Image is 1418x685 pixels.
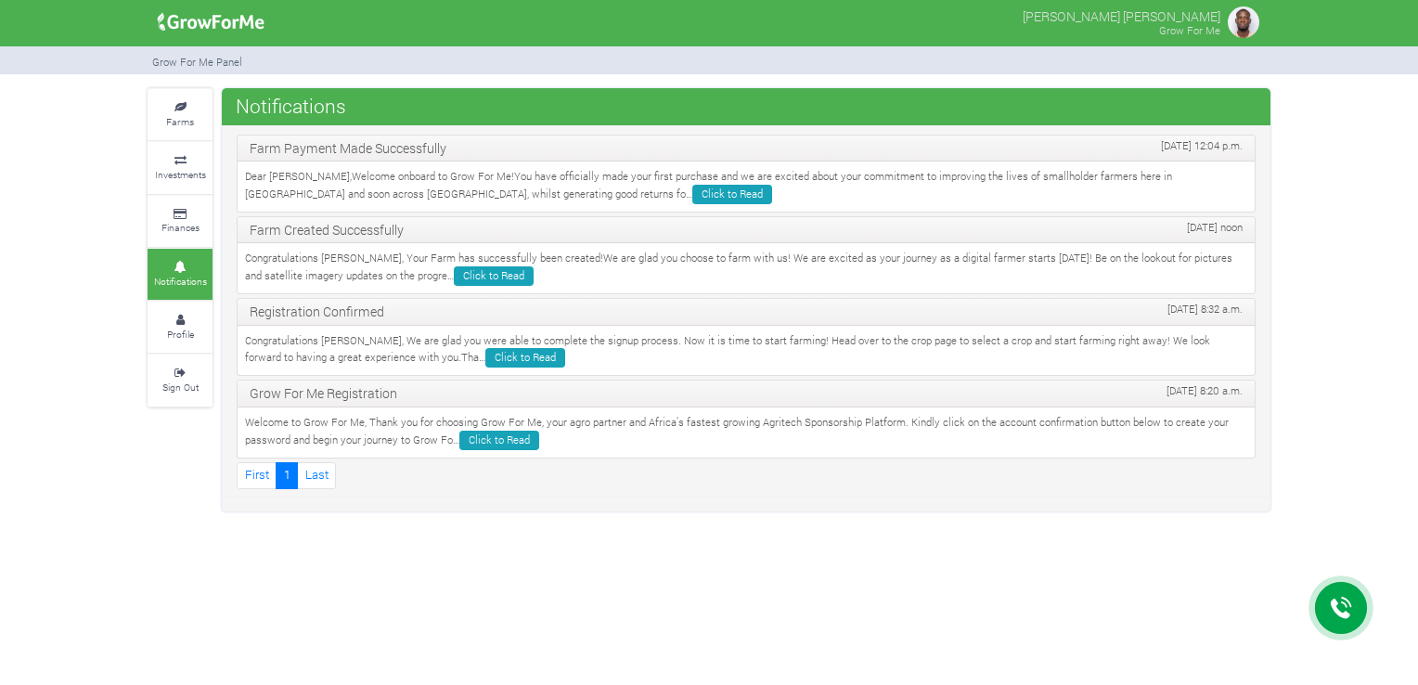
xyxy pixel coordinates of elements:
[148,142,213,193] a: Investments
[148,89,213,140] a: Farms
[148,196,213,247] a: Finances
[167,328,194,341] small: Profile
[1159,23,1220,37] small: Grow For Me
[276,462,298,489] a: 1
[459,431,539,450] a: Click to Read
[237,462,277,489] a: First
[297,462,336,489] a: Last
[485,348,565,368] a: Click to Read
[148,249,213,300] a: Notifications
[148,355,213,406] a: Sign Out
[245,251,1247,286] p: Congratulations [PERSON_NAME], Your Farm has successfully been created!We are glad you choose to ...
[245,415,1247,450] p: Welcome to Grow For Me, Thank you for choosing Grow For Me, your agro partner and Africa’s fastes...
[1225,4,1262,41] img: growforme image
[692,185,772,204] a: Click to Read
[162,381,199,394] small: Sign Out
[1167,383,1243,399] span: [DATE] 8:20 a.m.
[154,275,207,288] small: Notifications
[1187,220,1243,236] span: [DATE] noon
[250,302,1243,321] p: Registration Confirmed
[148,302,213,353] a: Profile
[250,383,1243,403] p: Grow For Me Registration
[250,220,1243,239] p: Farm Created Successfully
[231,87,351,124] span: Notifications
[1023,4,1220,26] p: [PERSON_NAME] [PERSON_NAME]
[250,138,1243,158] p: Farm Payment Made Successfully
[155,168,206,181] small: Investments
[245,333,1247,368] p: Congratulations [PERSON_NAME], We are glad you were able to complete the signup process. Now it i...
[161,221,200,234] small: Finances
[1161,138,1243,154] span: [DATE] 12:04 p.m.
[152,55,242,69] small: Grow For Me Panel
[166,115,194,128] small: Farms
[1167,302,1243,317] span: [DATE] 8:32 a.m.
[454,266,534,286] a: Click to Read
[237,462,1256,489] nav: Page Navigation
[245,169,1247,204] p: Dear [PERSON_NAME],Welcome onboard to Grow For Me!You have officially made your first purchase an...
[151,4,271,41] img: growforme image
